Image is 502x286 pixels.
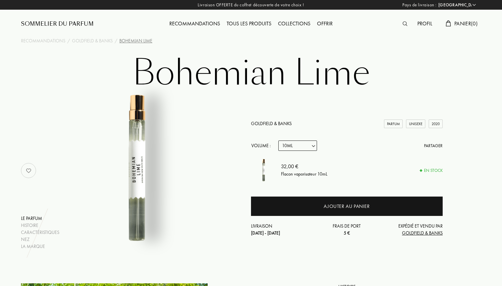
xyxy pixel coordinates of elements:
[324,203,370,210] div: Ajouter au panier
[251,223,315,237] div: Livraison
[281,163,327,171] div: 32,00 €
[281,171,327,178] div: Flacon vaporisateur 10mL
[21,236,59,243] div: Nez
[223,20,275,28] div: Tous les produits
[314,20,336,27] a: Offrir
[429,119,443,128] div: 2020
[251,140,274,151] div: Volume :
[251,120,292,126] a: Goldfield & Banks
[414,20,436,28] div: Profil
[402,230,443,236] span: Goldfield & Banks
[406,119,425,128] div: Unisexe
[22,164,35,177] img: no_like_p.png
[420,167,443,174] div: En stock
[54,85,219,250] img: Bohemian Lime Goldfield & Banks
[424,142,443,149] div: Partager
[314,20,336,28] div: Offrir
[315,223,379,237] div: Frais de port
[119,37,152,44] div: Bohemian Lime
[446,20,451,26] img: cart.svg
[21,215,59,222] div: Le parfum
[72,37,113,44] a: Goldfield & Banks
[344,230,350,236] span: 5 €
[275,20,314,27] a: Collections
[384,119,403,128] div: Parfum
[166,20,223,27] a: Recommandations
[166,20,223,28] div: Recommandations
[21,222,59,229] div: Histoire
[21,243,59,250] div: La marque
[84,55,418,91] h1: Bohemian Lime
[403,21,407,26] img: search_icn.svg
[379,223,443,237] div: Expédié et vendu par
[67,37,70,44] div: /
[414,20,436,27] a: Profil
[251,230,280,236] span: [DATE] - [DATE]
[21,20,94,28] a: Sommelier du Parfum
[21,229,59,236] div: Caractéristiques
[275,20,314,28] div: Collections
[402,2,437,8] span: Pays de livraison :
[21,37,65,44] a: Recommandations
[251,158,276,183] img: Bohemian Lime Goldfield & Banks
[223,20,275,27] a: Tous les produits
[454,20,478,27] span: Panier ( 0 )
[115,37,117,44] div: /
